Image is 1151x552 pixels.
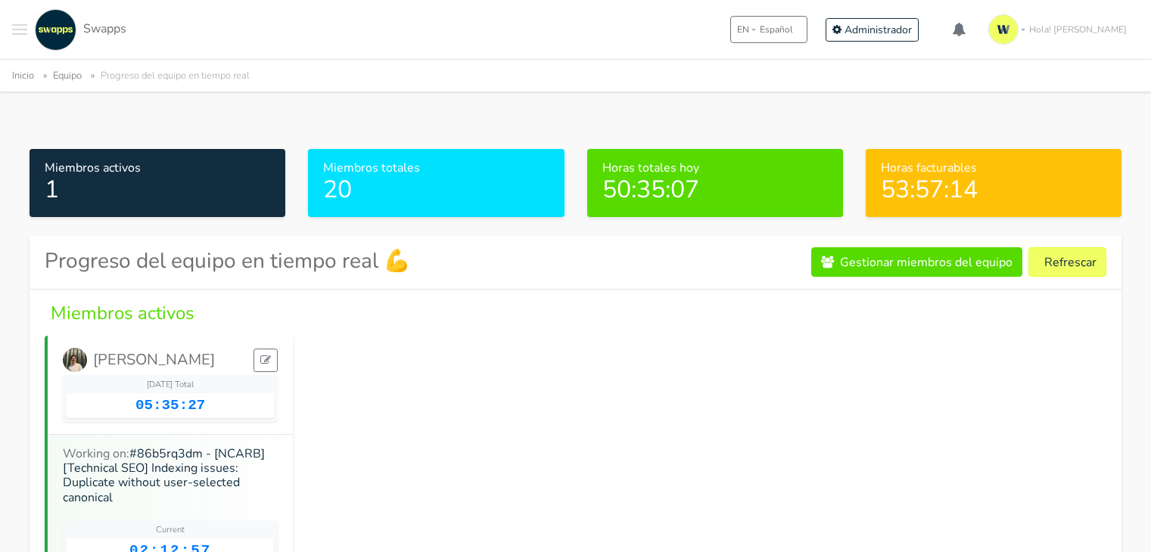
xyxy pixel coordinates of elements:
button: Toggle navigation menu [12,9,27,51]
h2: 20 [323,175,549,204]
a: Swapps [31,9,126,51]
h6: Horas facturables [881,161,1106,175]
a: Gestionar miembros del equipo [811,247,1022,277]
img: swapps-linkedin-v2.jpg [35,9,76,51]
h2: 50:35:07 [602,175,828,204]
img: isotipo-3-3e143c57.png [988,14,1019,45]
a: Administrador [826,18,919,42]
a: Equipo [53,69,82,82]
h2: 53:57:14 [881,175,1106,204]
span: 05:35:27 [135,397,205,414]
div: Current [67,524,274,537]
a: Inicio [12,69,34,82]
a: #86b5rq3dm - [NCARB][Technical SEO] Indexing issues: Duplicate without user-selected canonical [63,445,265,506]
h2: 1 [45,175,270,204]
div: [DATE] Total [67,379,274,392]
h6: Miembros activos [45,161,270,175]
span: Español [760,23,793,36]
h4: Miembros activos [45,302,1106,324]
h3: Progreso del equipo en tiempo real 💪 [45,249,410,274]
h6: Miembros totales [323,161,549,175]
h6: Horas totales hoy [602,161,828,175]
span: Hola! [PERSON_NAME] [1029,23,1127,36]
li: Progreso del equipo en tiempo real [85,67,250,85]
h6: Working on: [63,447,278,505]
button: ENEspañol [730,16,807,43]
button: Refrescar [1028,247,1106,277]
a: [PERSON_NAME] [63,348,215,372]
span: Swapps [83,20,126,37]
span: Administrador [845,23,912,37]
a: Hola! [PERSON_NAME] [982,8,1139,51]
img: Mateo [63,348,87,372]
